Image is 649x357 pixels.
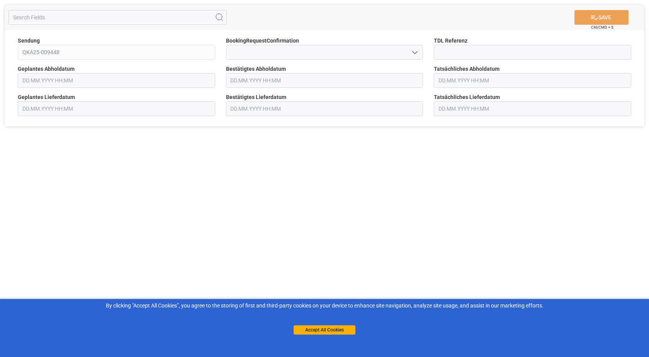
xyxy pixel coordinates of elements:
[434,73,631,88] input: DD.MM.YYYY HH:MM
[226,65,286,73] span: Bestätigtes Abholdatum
[226,93,286,101] span: Bestätigtes Lieferdatum
[18,65,75,73] span: Geplantes Abholdatum
[226,37,299,45] span: BookingRequestConfirmation
[18,37,40,45] span: Sendung
[434,101,631,116] input: DD.MM.YYYY HH:MM
[8,10,227,25] input: Search Fields
[294,325,355,335] button: Accept All Cookies
[226,101,423,116] input: DD.MM.YYYY HH:MM
[18,93,75,101] span: Geplantes Lieferdatum
[591,24,613,30] span: Ctrl/CMD + S
[409,46,420,58] button: open menu
[18,73,215,88] input: DD.MM.YYYY HH:MM
[18,101,215,116] input: DD.MM.YYYY HH:MM
[574,10,629,25] button: SAVE
[434,93,500,101] span: Tatsächliches Lieferdatum
[434,37,467,45] span: TDL Referenz
[434,65,499,73] span: Tatsächliches Abholdatum
[226,73,423,88] input: DD.MM.YYYY HH:MM
[5,302,644,310] div: By clicking "Accept All Cookies”, you agree to the storing of first and third-party cookies on yo...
